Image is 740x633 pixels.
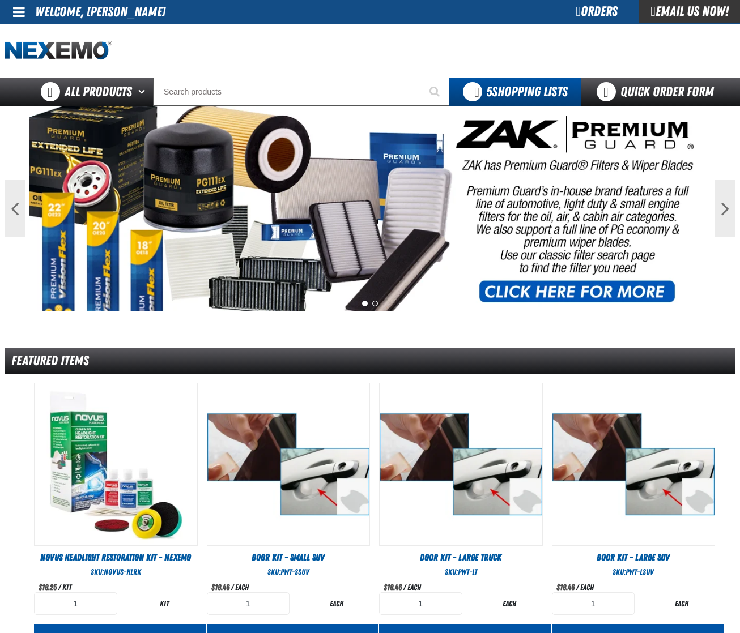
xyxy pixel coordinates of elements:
[34,551,198,564] a: Novus Headlight Restoration Kit - Nexemo
[58,583,61,592] span: /
[207,383,370,546] img: Door Kit - Small SUV
[153,78,449,106] input: Search
[379,592,462,615] input: Product Quantity
[5,41,112,61] img: Nexemo logo
[123,598,206,609] div: kit
[552,383,715,546] : View Details of the Door Kit - Large SUV
[295,598,378,609] div: each
[380,383,542,546] img: Door Kit - Large Truck
[552,551,716,564] a: Door Kit - Large SUV
[207,592,290,615] input: Product Quantity
[65,82,132,102] span: All Products
[449,78,581,106] button: You have 5 Shopping Lists. Open to view details
[384,583,402,592] span: $18.46
[552,567,716,578] div: SKU:
[134,78,153,106] button: Open All Products pages
[35,383,197,546] : View Details of the Novus Headlight Restoration Kit - Nexemo
[552,592,635,615] input: Product Quantity
[403,583,406,592] span: /
[640,598,724,609] div: each
[458,567,477,576] span: PWT-LT
[581,78,735,106] a: Quick Order Form
[231,583,233,592] span: /
[252,552,325,563] span: Door Kit - Small SUV
[104,567,141,576] span: NOVUS-HLRK
[379,551,543,564] a: Door Kit - Large Truck
[580,583,594,592] span: each
[207,551,371,564] a: Door Kit - Small SUV
[407,583,421,592] span: each
[597,552,670,563] span: Door Kit - Large SUV
[40,552,191,563] span: Novus Headlight Restoration Kit - Nexemo
[486,84,492,100] strong: 5
[486,84,568,100] span: Shopping Lists
[211,583,229,592] span: $18.46
[29,106,711,311] img: PG Filters & Wipers
[280,567,309,576] span: PWT-SSUV
[35,383,197,546] img: Novus Headlight Restoration Kit - Nexemo
[5,348,735,374] div: Featured Items
[62,583,71,592] span: kit
[362,301,368,306] button: 1 of 2
[468,598,551,609] div: each
[372,301,378,306] button: 2 of 2
[34,592,117,615] input: Product Quantity
[420,552,501,563] span: Door Kit - Large Truck
[5,180,25,237] button: Previous
[715,180,735,237] button: Next
[379,567,543,578] div: SKU:
[576,583,579,592] span: /
[552,383,715,546] img: Door Kit - Large SUV
[421,78,449,106] button: Start Searching
[380,383,542,546] : View Details of the Door Kit - Large Truck
[235,583,249,592] span: each
[556,583,575,592] span: $18.46
[207,567,371,578] div: SKU:
[207,383,370,546] : View Details of the Door Kit - Small SUV
[34,567,198,578] div: SKU:
[626,567,654,576] span: PWT-LSUV
[39,583,57,592] span: $18.25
